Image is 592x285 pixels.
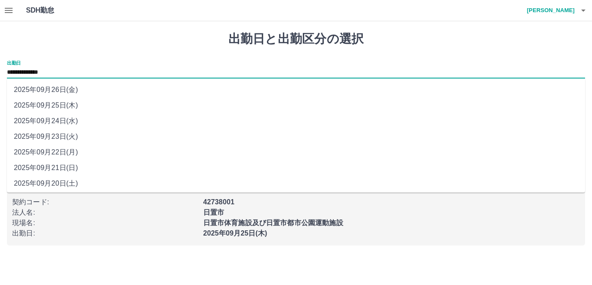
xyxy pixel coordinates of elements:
li: 2025年09月20日(土) [7,176,585,191]
b: 42738001 [203,198,234,206]
li: 2025年09月26日(金) [7,82,585,98]
h1: 出勤日と出勤区分の選択 [7,32,585,46]
li: 2025年09月25日(木) [7,98,585,113]
p: 契約コード : [12,197,198,207]
li: 2025年09月23日(火) [7,129,585,144]
p: 法人名 : [12,207,198,218]
label: 出勤日 [7,59,21,66]
b: 日置市体育施設及び日置市都市公園運動施設 [203,219,343,226]
li: 2025年09月24日(水) [7,113,585,129]
p: 現場名 : [12,218,198,228]
b: 日置市 [203,209,224,216]
b: 2025年09月25日(木) [203,229,267,237]
li: 2025年09月21日(日) [7,160,585,176]
p: 出勤日 : [12,228,198,239]
li: 2025年09月19日(金) [7,191,585,207]
li: 2025年09月22日(月) [7,144,585,160]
